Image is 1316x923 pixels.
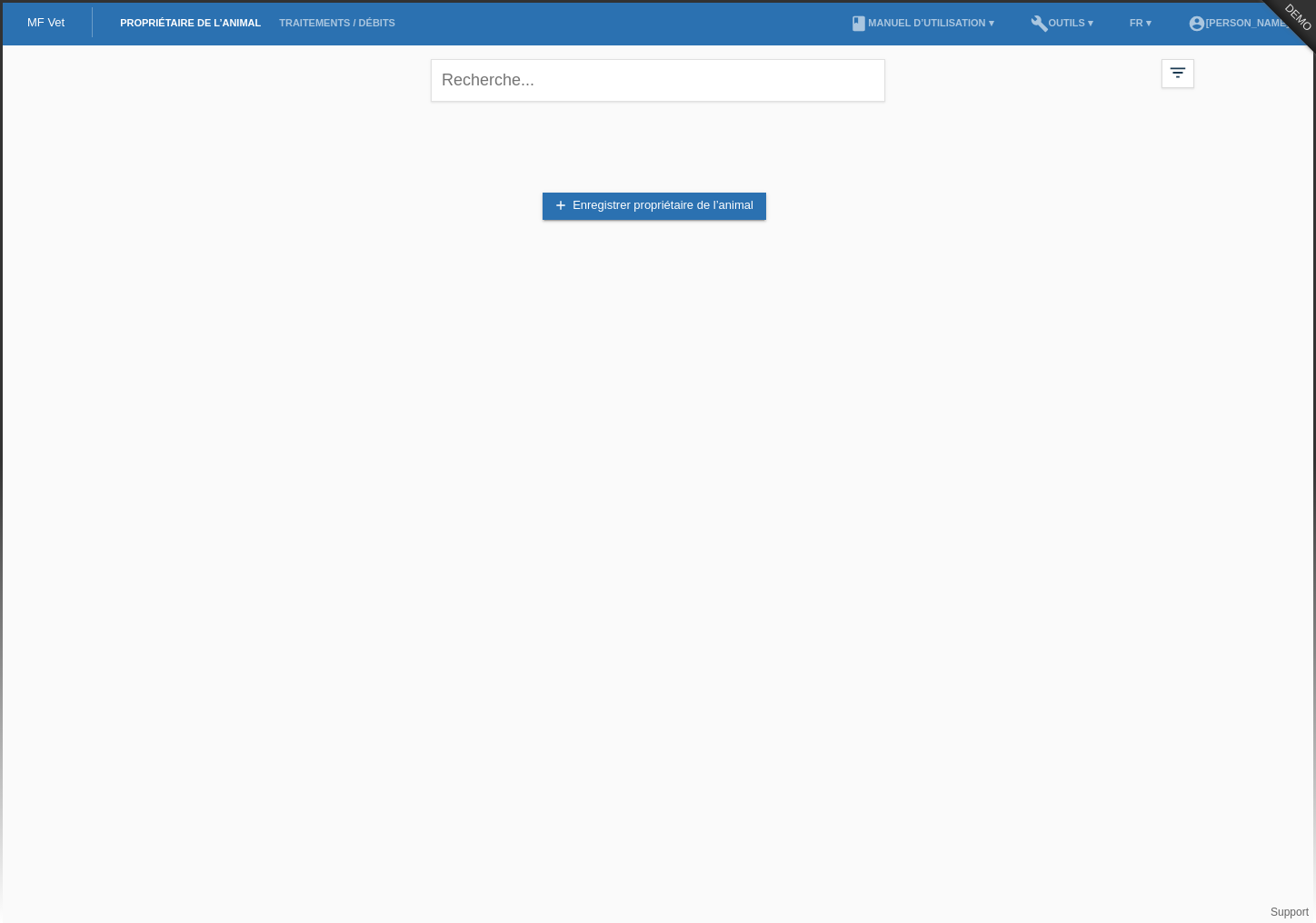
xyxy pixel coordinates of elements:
a: MF Vet [27,15,65,29]
a: addEnregistrer propriétaire de l’animal [543,193,766,220]
input: Recherche... [431,59,885,102]
i: filter_list [1168,63,1188,83]
a: Traitements / débits [270,17,404,28]
a: Propriétaire de l’animal [111,17,270,28]
i: account_circle [1188,15,1206,33]
i: build [1031,15,1049,33]
a: buildOutils ▾ [1022,17,1102,28]
a: bookManuel d’utilisation ▾ [841,17,1002,28]
a: account_circle[PERSON_NAME] ▾ [1179,17,1307,28]
i: book [850,15,868,33]
i: add [553,198,568,213]
a: FR ▾ [1121,17,1161,28]
a: Support [1271,906,1309,918]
